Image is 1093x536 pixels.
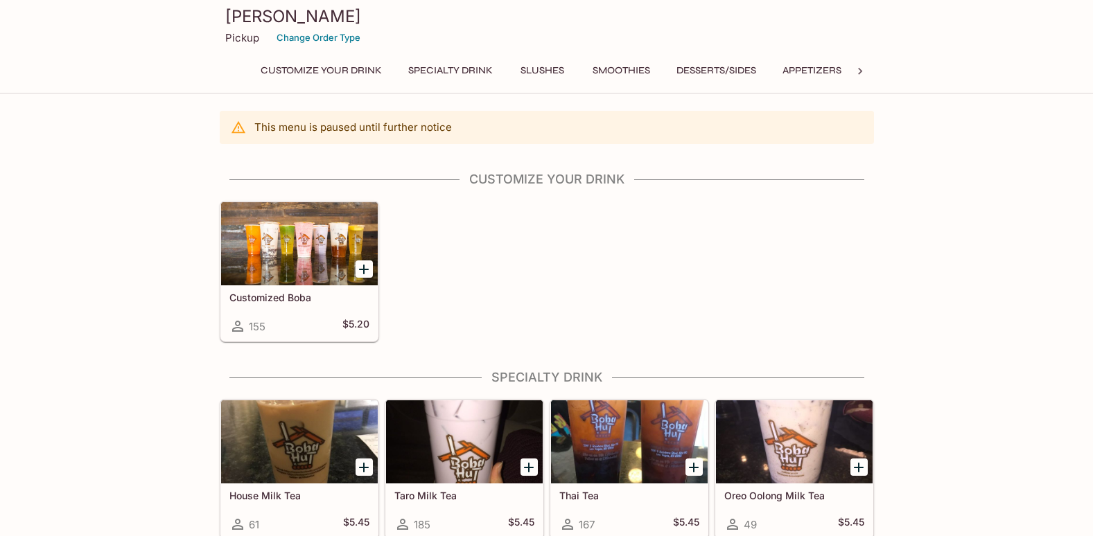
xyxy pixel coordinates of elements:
[254,120,452,134] p: This menu is paused until further notice
[414,518,430,531] span: 185
[249,320,265,333] span: 155
[220,202,378,341] a: Customized Boba155$5.20
[775,61,849,80] button: Appetizers
[521,458,538,476] button: Add Taro Milk Tea
[401,61,500,80] button: Specialty Drink
[229,292,369,303] h5: Customized Boba
[229,490,369,501] h5: House Milk Tea
[253,61,390,80] button: Customize Your Drink
[225,6,868,27] h3: [PERSON_NAME]
[551,400,708,483] div: Thai Tea
[744,518,757,531] span: 49
[511,61,574,80] button: Slushes
[356,260,373,278] button: Add Customized Boba
[673,516,699,533] h5: $5.45
[559,490,699,501] h5: Thai Tea
[220,370,874,385] h4: Specialty Drink
[669,61,764,80] button: Desserts/Sides
[724,490,864,501] h5: Oreo Oolong Milk Tea
[249,518,259,531] span: 61
[221,400,378,483] div: House Milk Tea
[685,458,703,476] button: Add Thai Tea
[585,61,658,80] button: Smoothies
[221,202,378,285] div: Customized Boba
[342,318,369,334] h5: $5.20
[220,172,874,187] h4: Customize Your Drink
[386,400,543,483] div: Taro Milk Tea
[270,27,367,48] button: Change Order Type
[356,458,373,476] button: Add House Milk Tea
[225,31,259,44] p: Pickup
[394,490,534,501] h5: Taro Milk Tea
[579,518,595,531] span: 167
[838,516,864,533] h5: $5.45
[343,516,369,533] h5: $5.45
[508,516,534,533] h5: $5.45
[716,400,873,483] div: Oreo Oolong Milk Tea
[850,458,868,476] button: Add Oreo Oolong Milk Tea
